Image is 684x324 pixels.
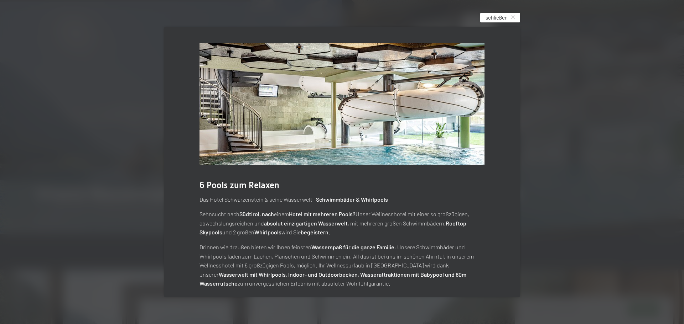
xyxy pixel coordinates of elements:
[239,211,274,217] strong: Südtirol, nach
[301,229,328,235] strong: begeistern
[289,211,356,217] strong: Hotel mit mehreren Pools?
[264,220,348,227] strong: absolut einzigartigen Wasserwelt
[486,14,508,21] span: schließen
[199,195,484,204] p: Das Hotel Schwarzenstein & seine Wasserwelt –
[316,196,388,203] strong: Schwimmbäder & Whirlpools
[254,229,281,235] strong: Whirlpools
[199,209,484,237] p: Sehnsucht nach einem Unser Wellnesshotel mit einer so großzügigen, abwechslungsreichen und , mit ...
[199,180,279,190] span: 6 Pools zum Relaxen
[199,243,484,288] p: Drinnen wie draußen bieten wir Ihnen feinsten : Unsere Schwimmbäder und Whirlpools laden zum Lach...
[199,43,484,165] img: Urlaub - Schwimmbad - Sprudelbänke - Babybecken uvw.
[311,244,394,250] strong: Wasserspaß für die ganze Familie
